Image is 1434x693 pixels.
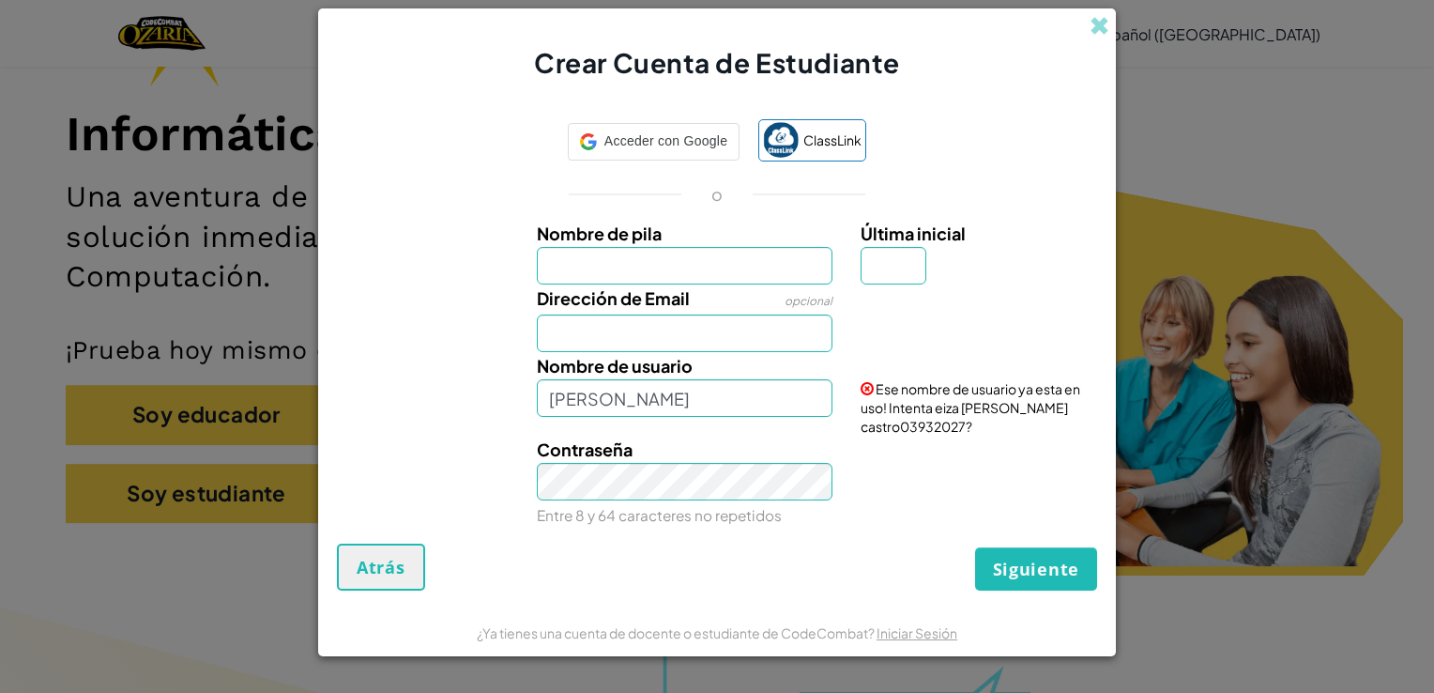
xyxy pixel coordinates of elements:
[803,127,862,154] span: ClassLink
[568,123,740,161] div: Acceder con Google
[537,287,690,309] span: Dirección de Email
[763,122,799,158] img: classlink-logo-small.png
[477,624,877,641] span: ¿Ya tienes una cuenta de docente o estudiante de CodeCombat?
[357,556,405,578] span: Atrás
[877,624,957,641] a: Iniciar Sesión
[337,544,425,591] button: Atrás
[537,439,633,460] span: Contraseña
[537,223,662,244] span: Nombre de pila
[711,183,723,206] p: o
[861,380,1080,435] span: Ese nombre de usuario ya esta en uso! Intenta eiza [PERSON_NAME] castro03932027?
[537,506,782,524] small: Entre 8 y 64 caracteres no repetidos
[604,128,727,155] span: Acceder con Google
[534,46,900,79] span: Crear Cuenta de Estudiante
[975,547,1097,591] button: Siguiente
[785,294,832,308] span: opcional
[993,558,1079,580] span: Siguiente
[861,223,966,244] span: Última inicial
[537,355,693,377] span: Nombre de usuario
